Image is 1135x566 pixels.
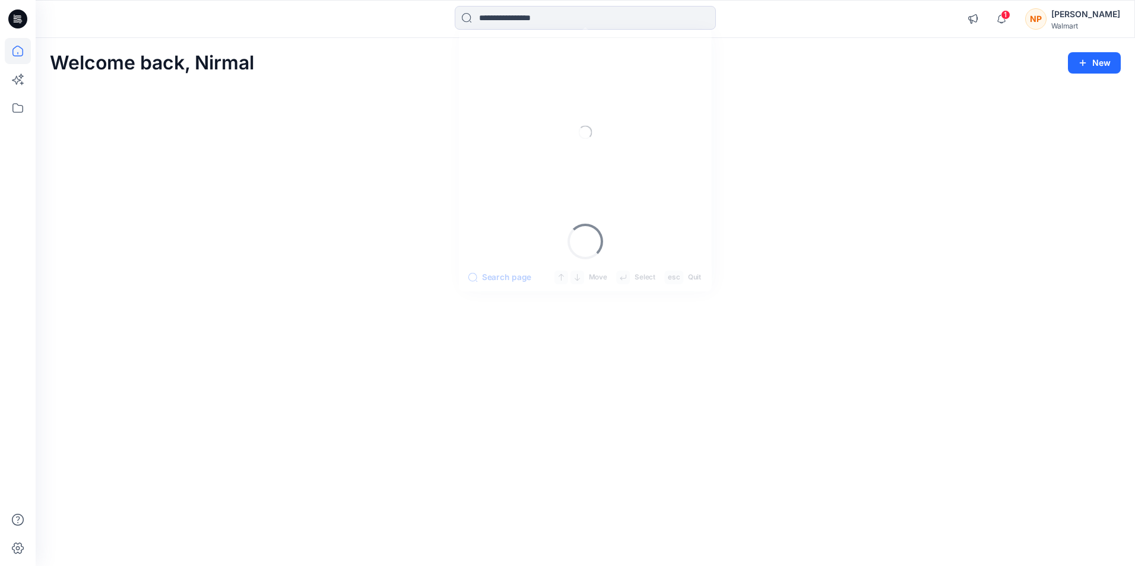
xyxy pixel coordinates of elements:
div: NP [1025,8,1047,30]
p: Quit [688,272,701,284]
div: Walmart [1051,21,1120,30]
button: Search page [468,271,531,284]
p: Move [589,272,607,284]
button: New [1068,52,1121,74]
h2: Welcome back, Nirmal [50,52,254,74]
div: [PERSON_NAME] [1051,7,1120,21]
span: 1 [1001,10,1010,20]
p: esc [668,272,680,284]
p: Select [635,272,655,284]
